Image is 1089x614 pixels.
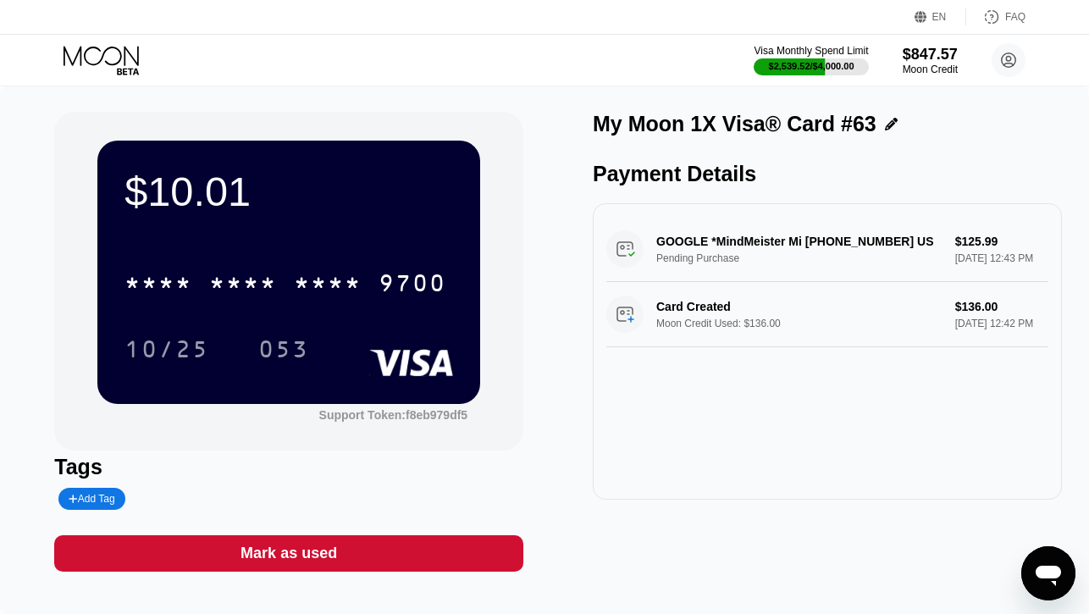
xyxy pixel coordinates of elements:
[903,64,958,75] div: Moon Credit
[112,328,222,370] div: 10/25
[54,535,523,572] div: Mark as used
[379,272,446,299] div: 9700
[903,46,958,64] div: $847.57
[258,338,309,365] div: 053
[769,61,854,71] div: $2,539.52 / $4,000.00
[1021,546,1075,600] iframe: Кнопка запуска окна обмена сообщениями
[593,112,876,136] div: My Moon 1X Visa® Card #63
[754,45,868,75] div: Visa Monthly Spend Limit$2,539.52/$4,000.00
[124,338,209,365] div: 10/25
[54,455,523,479] div: Tags
[1005,11,1025,23] div: FAQ
[319,408,468,422] div: Support Token: f8eb979df5
[932,11,947,23] div: EN
[124,168,453,215] div: $10.01
[58,488,124,510] div: Add Tag
[69,493,114,505] div: Add Tag
[246,328,322,370] div: 053
[319,408,468,422] div: Support Token:f8eb979df5
[240,544,337,563] div: Mark as used
[915,8,966,25] div: EN
[966,8,1025,25] div: FAQ
[903,46,958,75] div: $847.57Moon Credit
[593,162,1062,186] div: Payment Details
[754,45,868,57] div: Visa Monthly Spend Limit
